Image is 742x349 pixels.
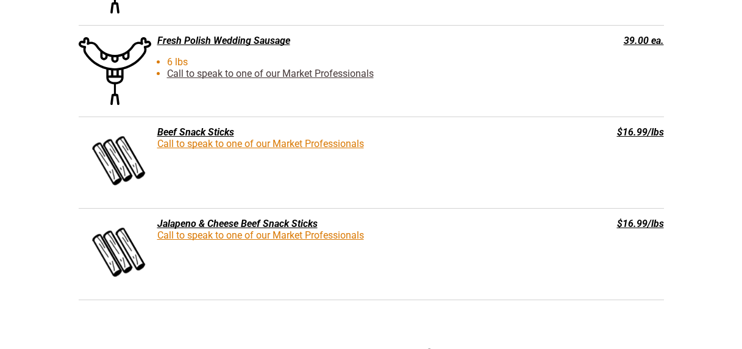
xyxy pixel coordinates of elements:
[547,35,664,46] div: 39.00 ea.
[547,218,664,229] div: $16.99/lbs
[167,68,374,79] a: Call to speak to one of our Market Professionals
[157,229,364,241] a: Call to speak to one of our Market Professionals
[157,138,364,149] a: Call to speak to one of our Market Professionals
[547,126,664,138] div: $16.99/lbs
[113,56,551,68] li: 6 lbs
[79,126,541,138] div: Beef Snack Sticks
[79,35,541,46] div: Fresh Polish Wedding Sausage
[79,218,541,229] div: Jalapeno & Cheese Beef Snack Sticks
